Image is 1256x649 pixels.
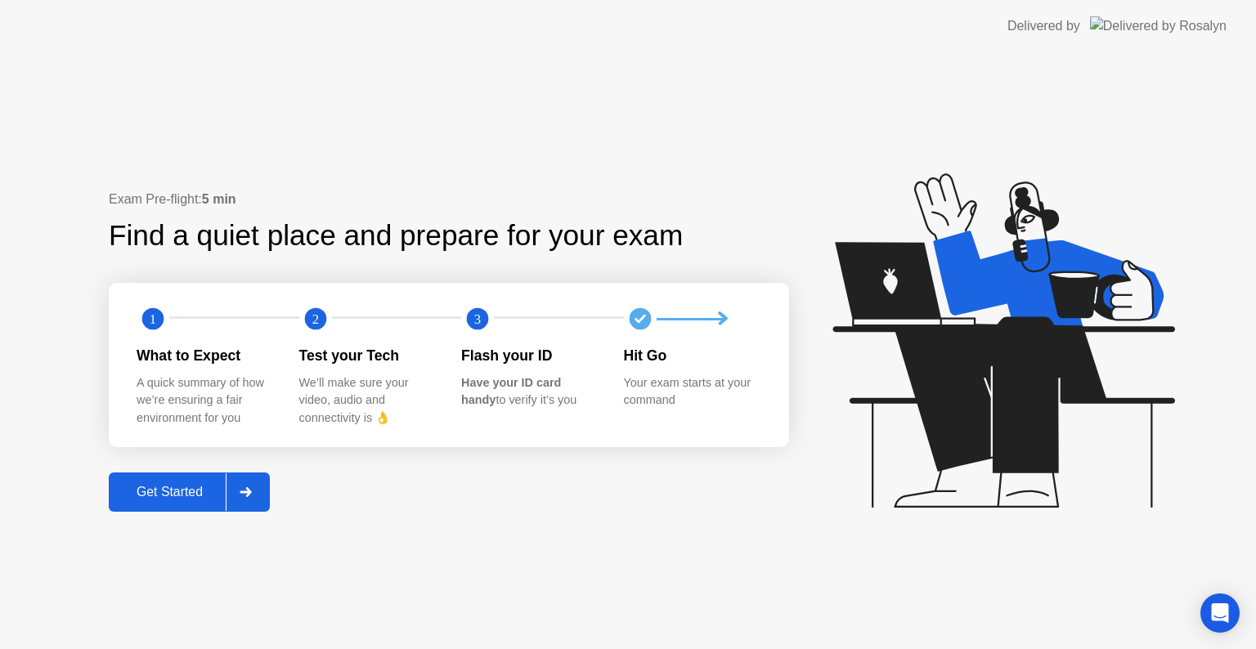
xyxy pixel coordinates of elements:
div: We’ll make sure your video, audio and connectivity is 👌 [299,374,436,427]
text: 1 [150,311,156,327]
text: 3 [474,311,481,327]
div: Your exam starts at your command [624,374,760,410]
button: Get Started [109,472,270,512]
div: Open Intercom Messenger [1200,593,1240,633]
div: to verify it’s you [461,374,598,410]
div: Delivered by [1007,16,1080,36]
div: Hit Go [624,345,760,366]
div: A quick summary of how we’re ensuring a fair environment for you [137,374,273,427]
div: Test your Tech [299,345,436,366]
img: Delivered by Rosalyn [1090,16,1227,35]
div: Get Started [114,485,226,499]
div: Flash your ID [461,345,598,366]
div: Exam Pre-flight: [109,190,789,209]
b: Have your ID card handy [461,376,561,407]
div: Find a quiet place and prepare for your exam [109,214,685,257]
text: 2 [312,311,318,327]
b: 5 min [202,192,236,206]
div: What to Expect [137,345,273,366]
